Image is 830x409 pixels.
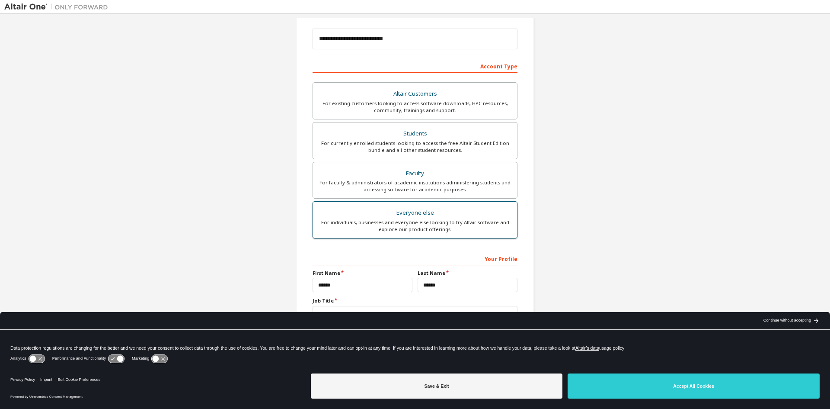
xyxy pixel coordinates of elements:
div: Account Type [313,59,517,73]
label: Last Name [418,270,517,277]
div: For existing customers looking to access software downloads, HPC resources, community, trainings ... [318,100,512,114]
img: Altair One [4,3,112,11]
div: Faculty [318,167,512,180]
div: For faculty & administrators of academic institutions administering students and accessing softwa... [318,179,512,193]
div: Students [318,128,512,140]
div: For currently enrolled students looking to access the free Altair Student Edition bundle and all ... [318,140,512,154]
label: Job Title [313,297,517,304]
div: For individuals, businesses and everyone else looking to try Altair software and explore our prod... [318,219,512,233]
label: First Name [313,270,412,277]
div: Altair Customers [318,88,512,100]
div: Everyone else [318,207,512,219]
div: Your Profile [313,251,517,265]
